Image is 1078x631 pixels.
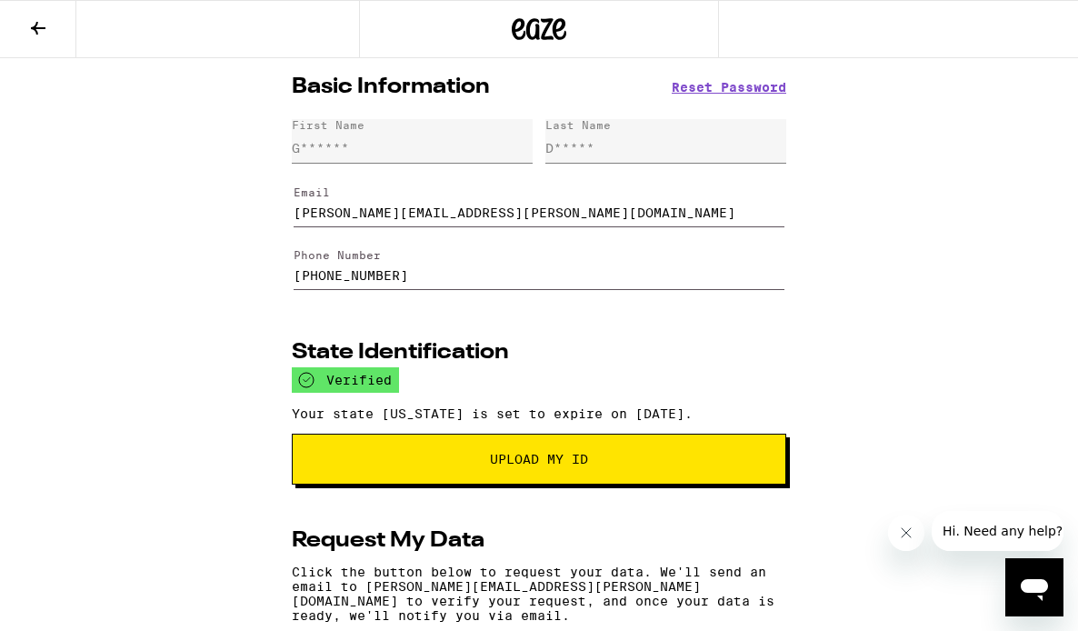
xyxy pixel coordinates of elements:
h2: Request My Data [292,530,484,552]
div: First Name [292,119,364,131]
iframe: Close message [888,515,924,551]
h2: State Identification [292,342,509,364]
button: Upload My ID [292,434,786,485]
form: Edit Phone Number [292,234,786,297]
h2: Basic Information [292,76,490,98]
p: Click the button below to request your data. We'll send an email to [PERSON_NAME][EMAIL_ADDRESS][... [292,565,786,623]
div: Last Name [545,119,611,131]
label: Email [294,186,330,198]
div: verified [292,367,399,393]
label: Phone Number [294,249,381,261]
button: Reset Password [672,81,786,94]
form: Edit Email Address [292,170,786,234]
iframe: Message from company [932,511,1063,551]
span: Upload My ID [490,453,588,466]
p: Your state [US_STATE] is set to expire on [DATE]. [292,406,786,421]
iframe: Button to launch messaging window [1005,558,1063,616]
